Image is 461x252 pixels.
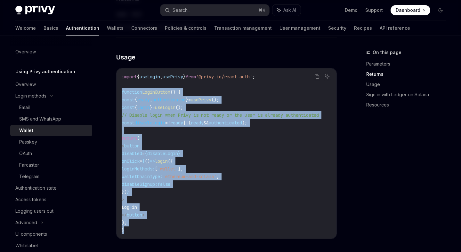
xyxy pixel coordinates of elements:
[15,92,46,100] div: Login methods
[122,135,137,141] span: return
[122,189,127,195] span: })
[259,8,265,13] span: ⌘ K
[19,104,30,111] div: Email
[142,89,170,95] span: LoginButton
[170,89,181,95] span: () {
[122,227,124,233] span: }
[142,151,145,156] span: =
[323,72,331,81] button: Ask AI
[252,74,255,80] span: ;
[366,79,451,90] a: Usage
[19,161,39,169] div: Farcaster
[145,151,147,156] span: {
[15,68,75,75] h5: Using Privy authentication
[150,105,152,110] span: }
[122,220,127,225] span: );
[19,173,39,180] div: Telegram
[366,90,451,100] a: Sign in with Ledger on Solana
[366,69,451,79] a: Returns
[137,135,140,141] span: (
[15,219,37,226] div: Advanced
[173,6,190,14] div: Search...
[44,20,58,36] a: Basics
[165,120,168,126] span: =
[163,174,216,179] span: 'ethereum-and-solana'
[122,105,134,110] span: const
[160,4,269,16] button: Search...⌘K
[10,113,92,125] a: SMS and WhatsApp
[155,105,175,110] span: useLogin
[152,105,155,110] span: =
[147,151,178,156] span: disableLogin
[137,97,150,103] span: ready
[134,97,137,103] span: {
[10,205,92,217] a: Logging users out
[122,112,319,118] span: // Disable login when Privy is not ready or the user is already authenticated
[10,125,92,136] a: Wallet
[122,143,124,149] span: <
[204,120,209,126] span: &&
[183,120,188,126] span: ||
[10,240,92,251] a: Whitelabel
[107,20,124,36] a: Wallets
[19,127,33,134] div: Wallet
[15,20,36,36] a: Welcome
[188,97,191,103] span: =
[150,97,152,103] span: ,
[158,166,178,172] span: 'wallet'
[163,74,183,80] span: usePrivy
[15,230,47,238] div: UI components
[19,150,32,157] div: OAuth
[140,74,160,80] span: useLogin
[191,97,211,103] span: usePrivy
[160,74,163,80] span: ,
[178,166,183,172] span: ],
[15,242,38,249] div: Whitelabel
[170,120,183,126] span: ready
[122,212,127,218] span: </
[391,5,430,15] a: Dashboard
[127,189,129,195] span: }
[122,181,158,187] span: disableSignup:
[283,7,296,13] span: Ask AI
[183,74,186,80] span: }
[122,120,134,126] span: const
[155,166,158,172] span: [
[168,120,170,126] span: !
[15,196,46,203] div: Access tokens
[140,158,142,164] span: =
[10,102,92,113] a: Email
[366,100,451,110] a: Resources
[188,120,191,126] span: (
[313,72,321,81] button: Copy the contents from the code block
[10,159,92,171] a: Farcaster
[178,151,181,156] span: }
[373,49,401,56] span: On this page
[366,59,451,69] a: Parameters
[186,74,196,80] span: from
[214,20,272,36] a: Transaction management
[435,5,446,15] button: Toggle dark mode
[15,184,57,192] div: Authentication state
[345,7,358,13] a: Demo
[279,20,320,36] a: User management
[158,181,170,187] span: false
[137,74,140,80] span: {
[137,105,150,110] span: login
[10,148,92,159] a: OAuth
[122,74,137,80] span: import
[209,120,242,126] span: authenticated
[211,97,219,103] span: ();
[150,158,155,164] span: =>
[124,143,140,149] span: button
[131,20,157,36] a: Connectors
[134,120,165,126] span: disableLogin
[328,20,346,36] a: Security
[196,74,252,80] span: '@privy-io/react-auth'
[272,4,301,16] button: Ask AI
[186,97,188,103] span: }
[10,136,92,148] a: Passkey
[145,158,150,164] span: ()
[191,120,204,126] span: ready
[168,158,173,164] span: ({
